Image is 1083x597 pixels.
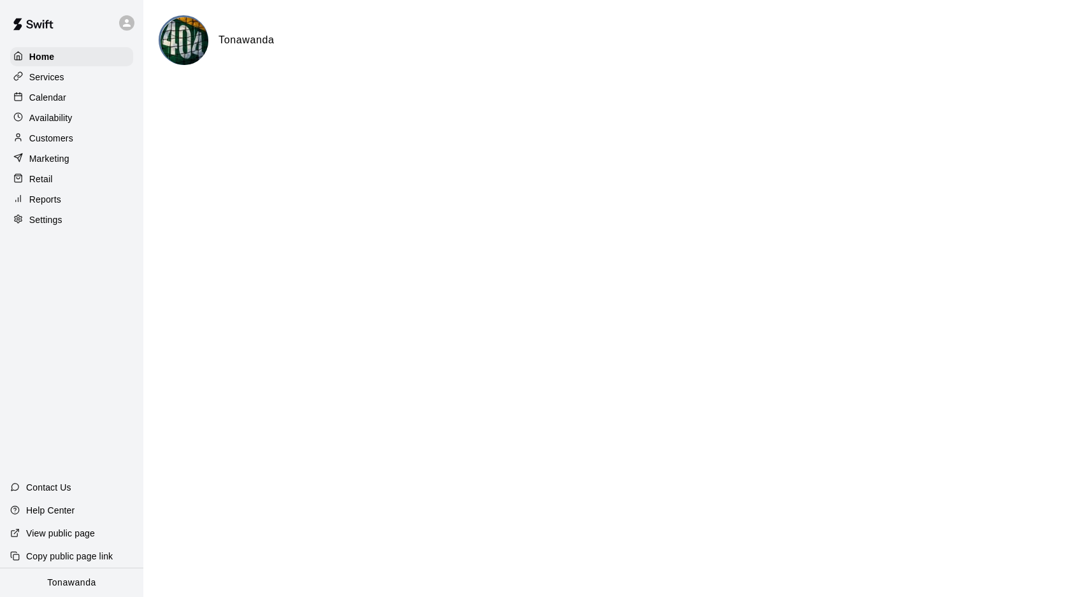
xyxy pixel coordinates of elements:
a: Reports [10,190,133,209]
a: Customers [10,129,133,148]
a: Services [10,68,133,87]
p: Home [29,50,55,63]
a: Availability [10,108,133,127]
p: Retail [29,173,53,185]
p: Availability [29,111,73,124]
p: Marketing [29,152,69,165]
a: Settings [10,210,133,229]
a: Marketing [10,149,133,168]
p: Reports [29,193,61,206]
p: Customers [29,132,73,145]
p: Copy public page link [26,550,113,563]
p: Help Center [26,504,75,517]
p: Services [29,71,64,83]
img: Tonawanda logo [161,17,208,65]
p: Tonawanda [47,576,96,589]
p: Calendar [29,91,66,104]
h6: Tonawanda [219,32,275,48]
a: Home [10,47,133,66]
a: Calendar [10,88,133,107]
p: Settings [29,213,62,226]
a: Retail [10,169,133,189]
p: Contact Us [26,481,71,494]
p: View public page [26,527,95,540]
